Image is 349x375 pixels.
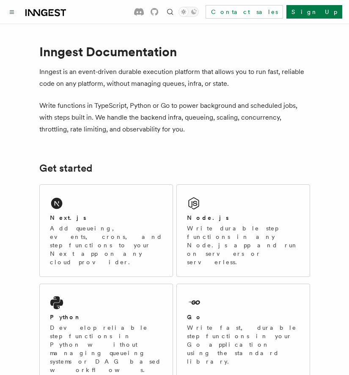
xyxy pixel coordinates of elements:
[39,184,173,277] a: Next.jsAdd queueing, events, crons, and step functions to your Next app on any cloud provider.
[187,214,229,222] h2: Node.js
[176,184,310,277] a: Node.jsWrite durable step functions in any Node.js app and run on servers or serverless.
[179,7,199,17] button: Toggle dark mode
[39,44,310,59] h1: Inngest Documentation
[50,214,86,222] h2: Next.js
[39,100,310,135] p: Write functions in TypeScript, Python or Go to power background and scheduled jobs, with steps bu...
[187,323,300,366] p: Write fast, durable step functions in your Go application using the standard library.
[50,323,162,374] p: Develop reliable step functions in Python without managing queueing systems or DAG based workflows.
[50,313,81,321] h2: Python
[187,224,300,266] p: Write durable step functions in any Node.js app and run on servers or serverless.
[50,224,162,266] p: Add queueing, events, crons, and step functions to your Next app on any cloud provider.
[7,7,17,17] button: Toggle navigation
[165,7,175,17] button: Find something...
[187,313,202,321] h2: Go
[206,5,283,19] a: Contact sales
[286,5,342,19] a: Sign Up
[39,162,92,174] a: Get started
[39,66,310,90] p: Inngest is an event-driven durable execution platform that allows you to run fast, reliable code ...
